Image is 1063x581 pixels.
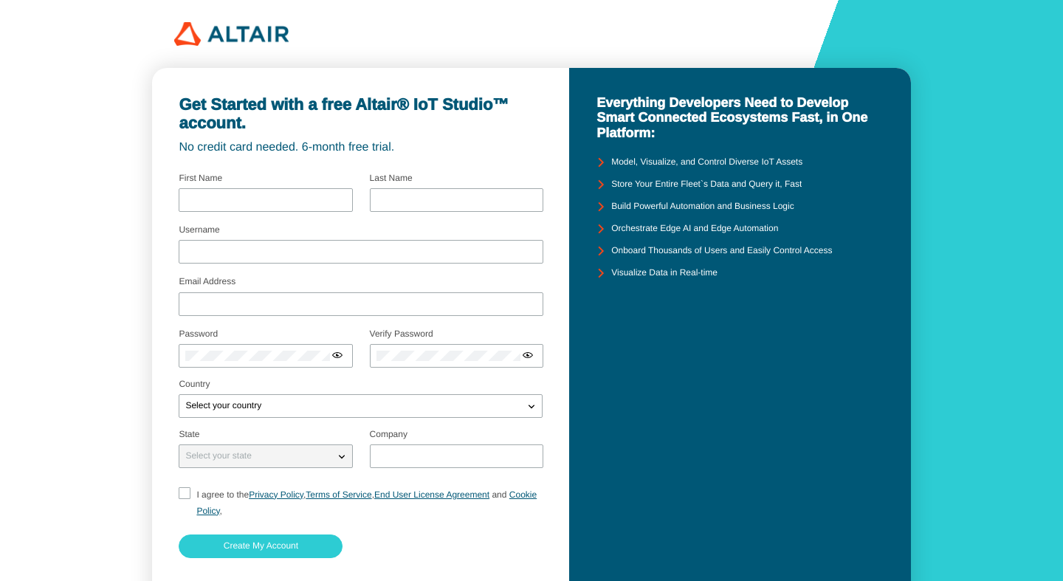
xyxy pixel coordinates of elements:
unity-typography: Onboard Thousands of Users and Easily Control Access [611,246,832,256]
unity-typography: Get Started with a free Altair® IoT Studio™ account. [179,95,542,133]
a: End User License Agreement [374,489,489,500]
a: Privacy Policy [249,489,303,500]
span: and [492,489,506,500]
unity-typography: No credit card needed. 6-month free trial. [179,141,542,154]
unity-typography: Everything Developers Need to Develop Smart Connected Ecosystems Fast, in One Platform: [596,95,884,141]
label: Username [179,224,219,235]
label: Password [179,329,218,339]
unity-typography: Store Your Entire Fleet`s Data and Query it, Fast [611,179,802,190]
img: 320px-Altair_logo.png [174,22,289,46]
unity-typography: Visualize Data in Real-time [611,268,718,278]
a: Terms of Service [306,489,371,500]
unity-typography: Model, Visualize, and Control Diverse IoT Assets [611,157,802,168]
unity-typography: Orchestrate Edge AI and Edge Automation [611,224,778,234]
a: Cookie Policy [196,489,537,516]
span: I agree to the , , , [196,489,537,516]
label: Verify Password [370,329,433,339]
unity-typography: Build Powerful Automation and Business Logic [611,202,794,212]
label: Email Address [179,276,235,286]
